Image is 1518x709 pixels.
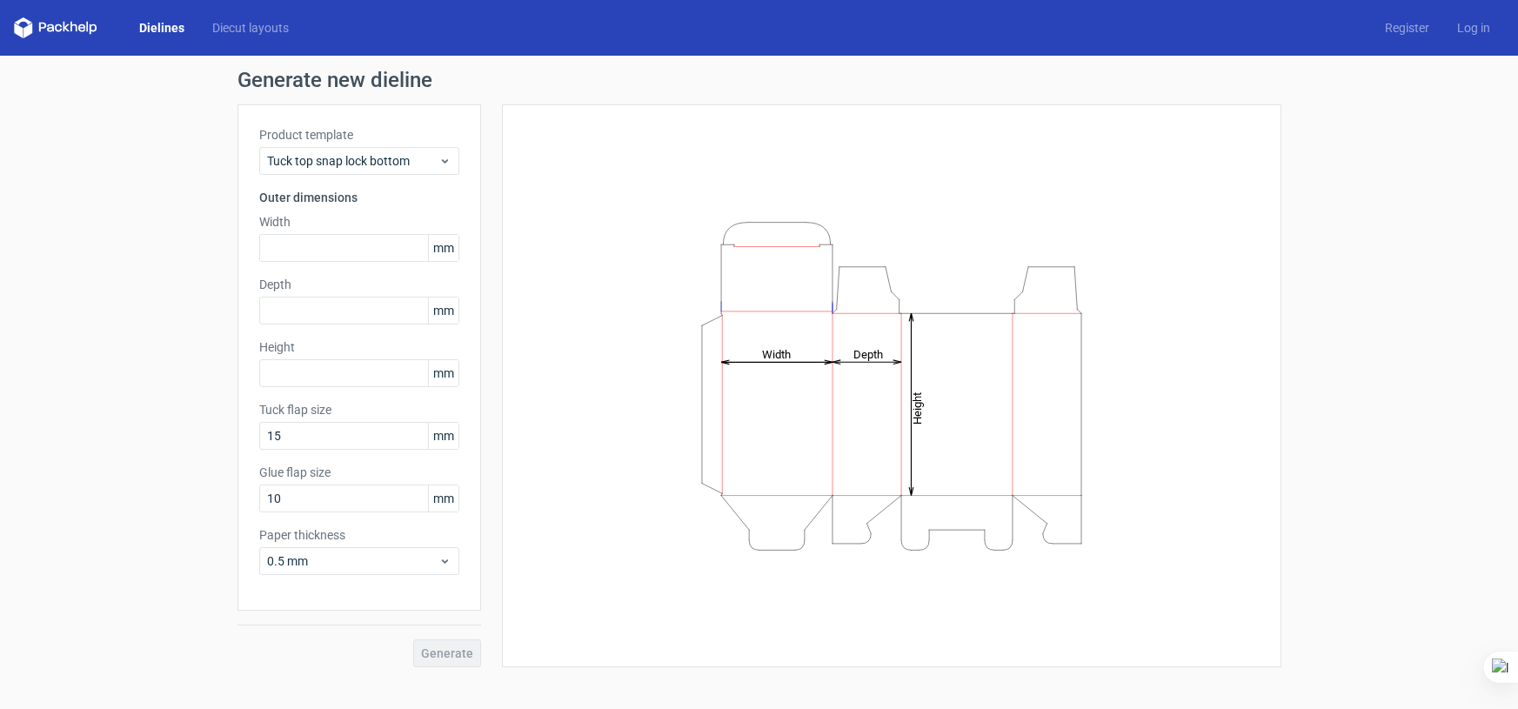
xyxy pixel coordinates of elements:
label: Width [259,213,459,231]
a: Register [1371,19,1443,37]
a: Log in [1443,19,1504,37]
tspan: Width [761,347,790,360]
label: Tuck flap size [259,401,459,418]
label: Height [259,338,459,356]
label: Glue flap size [259,464,459,481]
label: Product template [259,126,459,144]
label: Paper thickness [259,526,459,544]
h1: Generate new dieline [237,70,1281,90]
span: Tuck top snap lock bottom [267,152,438,170]
tspan: Depth [853,347,883,360]
label: Depth [259,276,459,293]
span: mm [428,298,458,324]
span: mm [428,485,458,512]
span: mm [428,423,458,449]
h3: Outer dimensions [259,189,459,206]
span: mm [428,360,458,386]
tspan: Height [911,391,924,424]
a: Dielines [125,19,198,37]
span: mm [428,235,458,261]
a: Diecut layouts [198,19,303,37]
span: 0.5 mm [267,552,438,570]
